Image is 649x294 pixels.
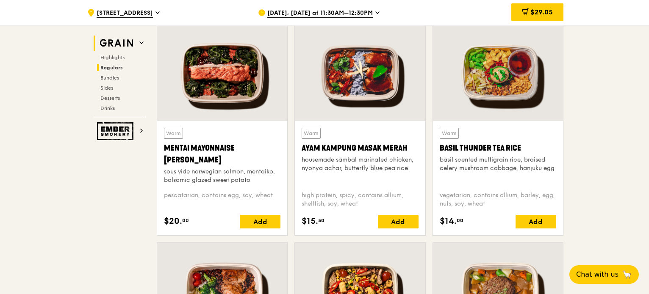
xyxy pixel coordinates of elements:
span: Chat with us [576,269,618,280]
span: $29.05 [530,8,553,16]
img: Grain web logo [97,36,136,51]
span: Desserts [100,95,120,101]
span: [DATE], [DATE] at 11:30AM–12:30PM [267,9,373,18]
span: Regulars [100,65,123,71]
div: Add [516,215,556,228]
span: Bundles [100,75,119,81]
div: Add [378,215,419,228]
div: Warm [164,128,183,139]
div: pescatarian, contains egg, soy, wheat [164,191,280,208]
span: 🦙 [622,269,632,280]
span: 00 [182,217,189,224]
span: $14. [440,215,457,228]
span: 00 [457,217,463,224]
img: Ember Smokery web logo [97,122,136,140]
div: Warm [302,128,321,139]
div: housemade sambal marinated chicken, nyonya achar, butterfly blue pea rice [302,156,418,173]
span: $15. [302,215,318,228]
div: Basil Thunder Tea Rice [440,142,556,154]
div: sous vide norwegian salmon, mentaiko, balsamic glazed sweet potato [164,168,280,184]
div: Add [240,215,280,228]
span: Highlights [100,55,125,60]
div: Mentai Mayonnaise [PERSON_NAME] [164,142,280,166]
div: vegetarian, contains allium, barley, egg, nuts, soy, wheat [440,191,556,208]
div: high protein, spicy, contains allium, shellfish, soy, wheat [302,191,418,208]
div: Warm [440,128,459,139]
span: [STREET_ADDRESS] [97,9,153,18]
div: Ayam Kampung Masak Merah [302,142,418,154]
button: Chat with us🦙 [569,265,639,284]
div: basil scented multigrain rice, braised celery mushroom cabbage, hanjuku egg [440,156,556,173]
span: Sides [100,85,113,91]
span: Drinks [100,105,115,111]
span: 50 [318,217,324,224]
span: $20. [164,215,182,228]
